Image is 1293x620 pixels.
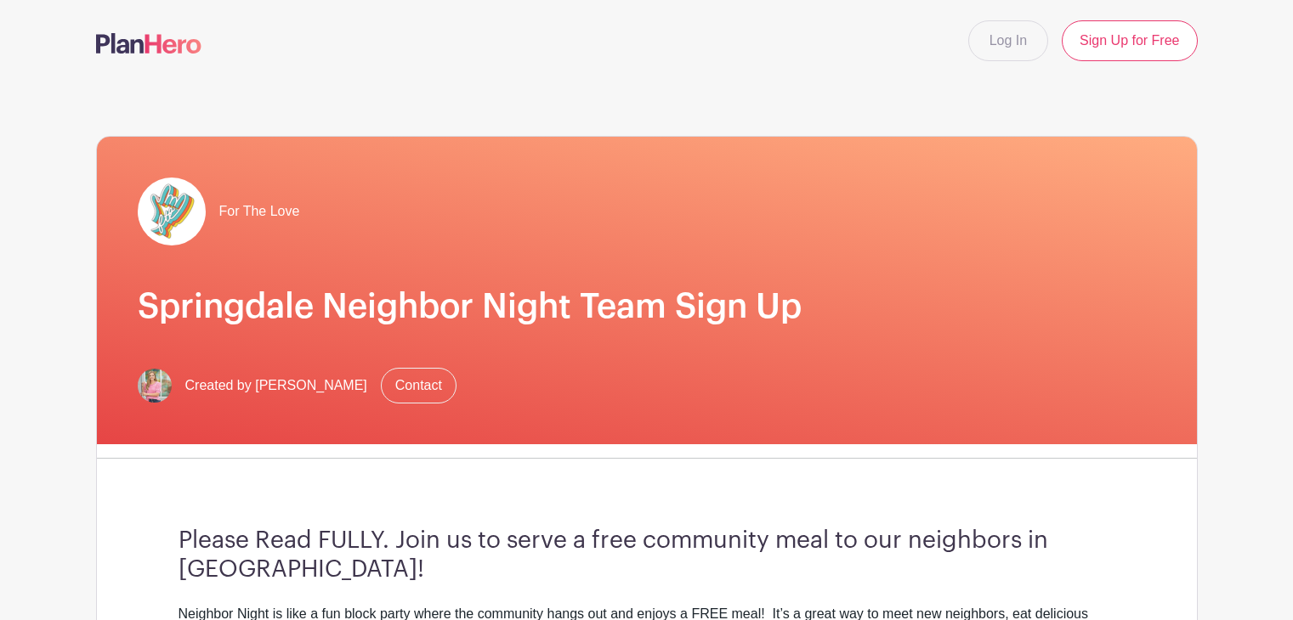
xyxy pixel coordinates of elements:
[219,201,300,222] span: For The Love
[185,375,367,396] span: Created by [PERSON_NAME]
[138,178,206,245] img: pageload-spinner.gif
[179,527,1115,583] h3: Please Read FULLY. Join us to serve a free community meal to our neighbors in [GEOGRAPHIC_DATA]!
[381,368,457,403] a: Contact
[138,369,172,403] img: 2x2%20headshot.png
[968,20,1048,61] a: Log In
[1062,20,1197,61] a: Sign Up for Free
[96,33,201,54] img: logo-507f7623f17ff9eddc593b1ce0a138ce2505c220e1c5a4e2b4648c50719b7d32.svg
[138,286,1156,327] h1: Springdale Neighbor Night Team Sign Up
